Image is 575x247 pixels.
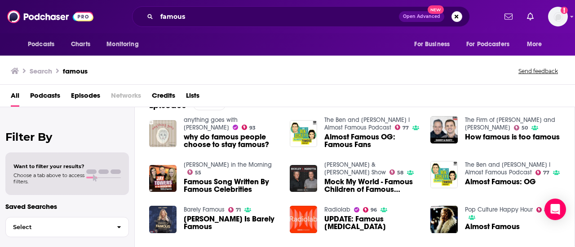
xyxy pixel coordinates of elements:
a: The Ben and Ashley I Almost Famous Podcast [465,161,550,176]
img: Almost Famous [430,206,458,233]
a: Barely Famous [184,206,225,213]
a: Radiolab [324,206,350,213]
a: Podcasts [30,88,60,107]
img: User Profile [548,7,568,26]
svg: Add a profile image [561,7,568,14]
a: Podchaser - Follow, Share and Rate Podcasts [7,8,93,25]
img: Mock My World - Famous Children of Famous People [290,165,317,192]
button: Select [5,217,129,237]
img: UPDATE: Famous Tumors [290,206,317,233]
a: Almost Famous [465,223,520,230]
span: Logged in as mdekoning [548,7,568,26]
span: UPDATE: Famous [MEDICAL_DATA] [324,215,420,230]
a: 58 [389,169,404,175]
a: The Ben and Ashley I Almost Famous Podcast [324,116,410,131]
span: Open Advanced [403,14,440,19]
span: 55 [195,171,201,175]
a: 96 [363,207,377,212]
span: 58 [397,171,403,175]
a: How famous is too famous [465,133,560,141]
a: why do famous people choose to stay famous? [184,133,279,148]
a: Mock My World - Famous Children of Famous People [324,178,420,193]
a: Famous Song Written By Famous Celebrities [184,178,279,193]
span: 50 [522,126,528,130]
button: Show profile menu [548,7,568,26]
a: Jay Towers in the Morning [184,161,272,169]
div: Open Intercom Messenger [544,199,566,220]
a: Episodes [71,88,100,107]
a: Show notifications dropdown [523,9,537,24]
span: Charts [71,38,90,51]
a: The Firm of Harris and Marang [465,116,555,131]
input: Search podcasts, credits, & more... [157,9,399,24]
h3: famous [63,67,88,75]
a: 50 [514,125,528,130]
span: Podcasts [28,38,54,51]
img: Famous Song Written By Famous Celebrities [149,165,177,192]
button: open menu [22,36,66,53]
span: Select [6,224,110,230]
a: UPDATE: Famous Tumors [324,215,420,230]
a: Lists [186,88,199,107]
a: Almost Famous OG: Famous Fans [324,133,420,148]
button: open menu [521,36,553,53]
a: why do famous people choose to stay famous? [149,120,177,147]
span: 93 [249,126,256,130]
button: open menu [408,36,461,53]
img: Almost Famous: OG [430,161,458,188]
img: How famous is too famous [430,116,458,143]
a: Charts [65,36,96,53]
img: Alice Feeney Is Barely Famous [149,206,177,233]
span: For Podcasters [466,38,509,51]
span: [PERSON_NAME] Is Barely Famous [184,215,279,230]
a: Alice Feeney Is Barely Famous [184,215,279,230]
span: New [428,5,444,14]
a: 77 [395,125,409,130]
span: Networks [111,88,141,107]
a: Pop Culture Happy Hour [465,206,533,213]
h3: Search [30,67,52,75]
a: All [11,88,19,107]
button: open menu [100,36,150,53]
a: Bickley & Marotta Show [324,161,386,176]
button: Open AdvancedNew [399,11,444,22]
a: 77 [535,170,550,175]
span: 77 [543,171,549,175]
div: Search podcasts, credits, & more... [132,6,470,27]
a: 55 [187,169,202,175]
a: 93 [242,125,256,130]
img: Almost Famous OG: Famous Fans [290,120,317,147]
span: 71 [236,208,241,212]
a: Almost Famous: OG [465,178,536,186]
span: Choose a tab above to access filters. [13,172,84,185]
span: 96 [371,208,377,212]
a: Credits [152,88,175,107]
a: 71 [228,207,241,212]
button: open menu [460,36,522,53]
button: Send feedback [516,67,561,75]
span: More [527,38,542,51]
a: Show notifications dropdown [501,9,516,24]
span: For Business [414,38,450,51]
h2: Filter By [5,130,129,143]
